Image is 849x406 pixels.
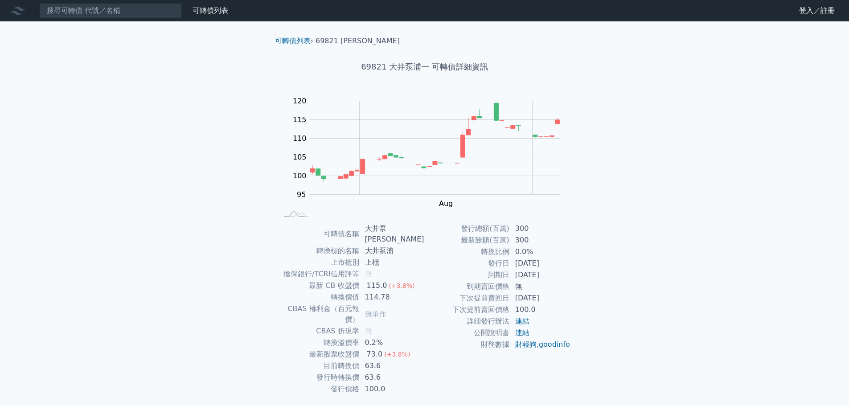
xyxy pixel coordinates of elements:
[279,223,360,245] td: 可轉債名稱
[510,234,571,246] td: 300
[515,328,529,337] a: 連結
[279,245,360,257] td: 轉換標的名稱
[279,349,360,360] td: 最新股票收盤價
[316,36,400,46] li: 69821 [PERSON_NAME]
[279,372,360,383] td: 發行時轉換價
[288,97,574,226] g: Chart
[360,245,425,257] td: 大井泵浦
[279,337,360,349] td: 轉換溢價率
[510,246,571,258] td: 0.0%
[425,327,510,339] td: 公開說明書
[279,291,360,303] td: 轉換價值
[365,310,386,318] span: 無承作
[360,257,425,268] td: 上櫃
[293,153,307,161] tspan: 105
[293,172,307,180] tspan: 100
[365,349,385,360] div: 73.0
[384,351,410,358] span: (+3.8%)
[425,281,510,292] td: 到期賣回價格
[425,246,510,258] td: 轉換比例
[425,223,510,234] td: 發行總額(百萬)
[39,3,182,18] input: 搜尋可轉債 代號／名稱
[425,339,510,350] td: 財務數據
[539,340,570,349] a: goodinfo
[279,360,360,372] td: 目前轉換價
[360,223,425,245] td: 大井泵[PERSON_NAME]
[425,304,510,316] td: 下次提前賣回價格
[268,61,582,73] h1: 69821 大井泵浦一 可轉債詳細資訊
[293,134,307,143] tspan: 110
[360,383,425,395] td: 100.0
[297,190,306,199] tspan: 95
[365,327,372,335] span: 無
[293,97,307,105] tspan: 120
[279,303,360,325] td: CBAS 權利金（百元報價）
[425,269,510,281] td: 到期日
[279,280,360,291] td: 最新 CB 收盤價
[439,199,453,208] tspan: Aug
[510,292,571,304] td: [DATE]
[279,325,360,337] td: CBAS 折現率
[389,282,414,289] span: (+3.8%)
[275,37,311,45] a: 可轉債列表
[792,4,842,18] a: 登入／註冊
[515,340,537,349] a: 財報狗
[510,281,571,292] td: 無
[425,234,510,246] td: 最新餘額(百萬)
[515,317,529,325] a: 連結
[425,258,510,269] td: 發行日
[510,258,571,269] td: [DATE]
[293,115,307,124] tspan: 115
[275,36,313,46] li: ›
[279,268,360,280] td: 擔保銀行/TCRI信用評等
[510,304,571,316] td: 100.0
[510,223,571,234] td: 300
[425,292,510,304] td: 下次提前賣回日
[510,269,571,281] td: [DATE]
[360,337,425,349] td: 0.2%
[279,257,360,268] td: 上市櫃別
[360,360,425,372] td: 63.6
[360,372,425,383] td: 63.6
[360,291,425,303] td: 114.78
[510,339,571,350] td: ,
[425,316,510,327] td: 詳細發行辦法
[193,6,228,15] a: 可轉債列表
[279,383,360,395] td: 發行價格
[365,280,389,291] div: 115.0
[365,270,372,278] span: 無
